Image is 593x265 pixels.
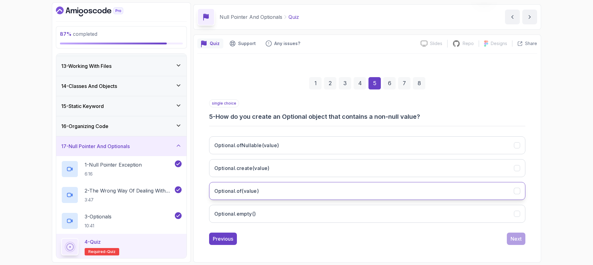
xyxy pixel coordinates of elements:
p: Support [238,40,256,47]
div: Next [511,235,522,242]
button: 4-QuizRequired-quiz [61,238,182,255]
p: Repo [463,40,474,47]
div: 3 [339,77,351,89]
button: Share [512,40,537,47]
button: Optional.create(value) [209,159,525,177]
button: 15-Static Keyword [56,96,187,116]
h3: Optional.of(value) [214,187,259,195]
div: 1 [309,77,322,89]
p: Designs [491,40,507,47]
p: Null Pointer And Optionals [220,13,282,21]
p: 10:41 [85,223,111,229]
div: 4 [354,77,366,89]
h3: 13 - Working With Files [61,62,111,70]
button: 2-The Wrong Way Of Dealing With Null3:47 [61,186,182,204]
p: 4 - Quiz [85,238,101,246]
p: 3 - Optionals [85,213,111,220]
button: 17-Null Pointer And Optionals [56,136,187,156]
p: Slides [430,40,442,47]
p: 2 - The Wrong Way Of Dealing With Null [85,187,174,194]
div: 6 [383,77,396,89]
h3: 14 - Classes And Objects [61,82,117,90]
p: Quiz [288,13,299,21]
h3: 5 - How do you create an Optional object that contains a non-null value? [209,112,525,121]
h3: 17 - Null Pointer And Optionals [61,143,130,150]
button: Next [507,233,525,245]
div: 8 [413,77,425,89]
button: 14-Classes And Objects [56,76,187,96]
button: 13-Working With Files [56,56,187,76]
h3: Optional.ofNullable(value) [214,142,279,149]
button: Previous [209,233,237,245]
span: Required- [88,249,107,254]
div: 7 [398,77,410,89]
p: Share [525,40,537,47]
button: Optional.of(value) [209,182,525,200]
h3: Optional.empty() [214,210,256,217]
h3: Optional.create(value) [214,164,270,172]
div: 2 [324,77,336,89]
p: 6:16 [85,171,142,177]
p: single choice [209,99,239,107]
button: quiz button [197,39,223,48]
button: Feedback button [262,39,304,48]
p: Quiz [210,40,220,47]
div: 5 [368,77,381,89]
div: Previous [213,235,233,242]
button: 1-Null Pointer Exception6:16 [61,160,182,178]
h3: 16 - Organizing Code [61,122,108,130]
button: Support button [226,39,259,48]
span: 87 % [60,31,72,37]
h3: 15 - Static Keyword [61,102,104,110]
span: completed [60,31,97,37]
button: Optional.empty() [209,205,525,223]
button: Optional.ofNullable(value) [209,136,525,154]
p: Any issues? [274,40,300,47]
button: previous content [505,10,520,24]
button: 16-Organizing Code [56,116,187,136]
p: 3:47 [85,197,174,203]
button: next content [522,10,537,24]
button: 3-Optionals10:41 [61,212,182,230]
span: quiz [107,249,116,254]
a: Dashboard [56,6,137,16]
p: 1 - Null Pointer Exception [85,161,142,168]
